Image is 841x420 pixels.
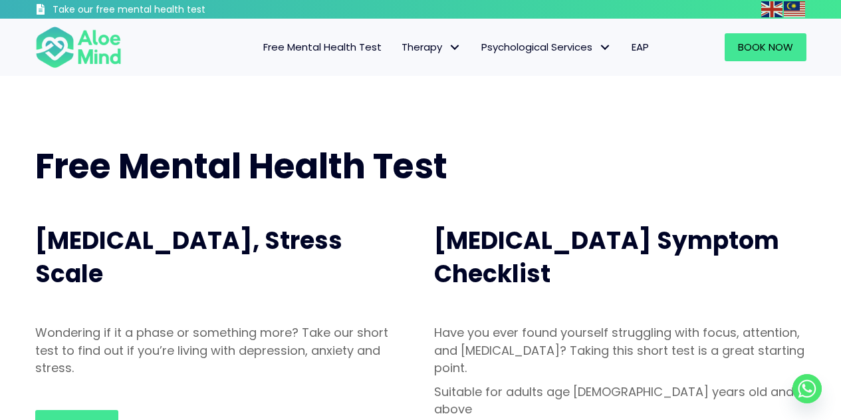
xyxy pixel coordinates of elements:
[784,1,806,17] a: Malay
[622,33,659,61] a: EAP
[35,3,277,19] a: Take our free mental health test
[792,374,822,403] a: Whatsapp
[402,40,461,54] span: Therapy
[471,33,622,61] a: Psychological ServicesPsychological Services: submenu
[596,38,615,57] span: Psychological Services: submenu
[725,33,806,61] a: Book Now
[434,224,779,291] span: [MEDICAL_DATA] Symptom Checklist
[632,40,649,54] span: EAP
[434,324,806,376] p: Have you ever found yourself struggling with focus, attention, and [MEDICAL_DATA]? Taking this sh...
[253,33,392,61] a: Free Mental Health Test
[434,383,806,418] p: Suitable for adults age [DEMOGRAPHIC_DATA] years old and above
[35,224,342,291] span: [MEDICAL_DATA], Stress Scale
[392,33,471,61] a: TherapyTherapy: submenu
[35,324,408,376] p: Wondering if it a phase or something more? Take our short test to find out if you’re living with ...
[784,1,805,17] img: ms
[139,33,659,61] nav: Menu
[263,40,382,54] span: Free Mental Health Test
[481,40,612,54] span: Psychological Services
[445,38,465,57] span: Therapy: submenu
[35,142,447,190] span: Free Mental Health Test
[738,40,793,54] span: Book Now
[35,25,122,69] img: Aloe mind Logo
[53,3,277,17] h3: Take our free mental health test
[761,1,784,17] a: English
[761,1,782,17] img: en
